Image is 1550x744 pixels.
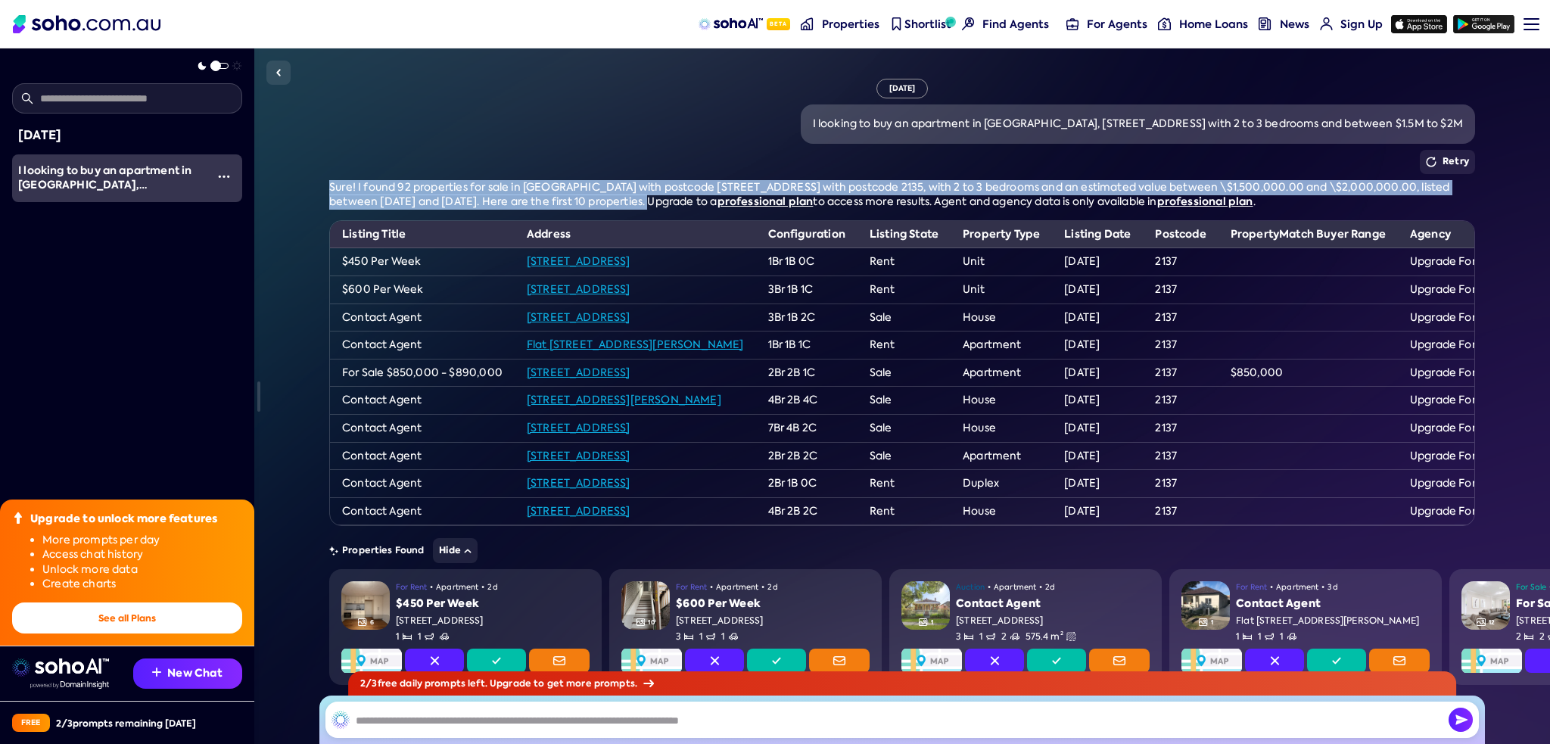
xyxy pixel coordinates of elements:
td: Rent [857,248,951,276]
span: For Agents [1087,17,1147,32]
span: to access more results. Agent and agency data is only available in [813,195,1156,208]
img: Land size [1066,632,1075,641]
td: 2137 [1143,359,1218,387]
img: Property [901,581,950,630]
td: Contact Agent [330,497,515,525]
div: Contact Agent [956,596,1150,612]
img: Bathrooms [706,632,715,641]
td: [DATE] [1052,304,1143,332]
a: [STREET_ADDRESS] [527,449,630,462]
img: Carspots [440,632,449,641]
img: Gallery Icon [1199,618,1208,627]
img: for-agents-nav icon [1158,17,1171,30]
span: • [1321,581,1324,593]
span: 1 [1258,630,1274,643]
span: Properties [822,17,879,32]
span: • [430,581,433,593]
img: Map [901,649,962,673]
td: Rent [857,497,951,525]
a: PropertyGallery Icon1Auction•Apartment•2dContact Agent[STREET_ADDRESS]3Bedrooms1Bathrooms2Carspot... [889,569,1162,685]
img: Gallery Icon [1477,618,1486,627]
a: [STREET_ADDRESS][PERSON_NAME] [527,393,721,406]
button: Retry [1420,150,1475,174]
td: Upgrade For More [1398,304,1518,332]
img: Bathrooms [986,632,995,641]
img: Data provided by Domain Insight [30,681,109,689]
td: Apartment [951,442,1052,470]
td: Sale [857,387,951,415]
img: shortlist-nav icon [890,17,903,30]
span: 3 [676,630,693,643]
img: Map [1181,649,1242,673]
span: • [1039,581,1042,593]
td: Contact Agent [330,442,515,470]
span: 2d [767,581,777,593]
div: [STREET_ADDRESS] [956,615,1150,627]
img: SohoAI logo black [331,711,350,729]
img: Recommendation icon [152,668,161,677]
span: 575.4 m² [1026,630,1063,643]
span: 12 [1489,618,1495,627]
a: I looking to buy an apartment in [GEOGRAPHIC_DATA], [STREET_ADDRESS] with 2 to 3 bedrooms and bet... [12,154,206,202]
td: [DATE] [1052,387,1143,415]
span: 10 [648,618,655,627]
th: Listing State [857,221,951,248]
span: 3 [956,630,973,643]
td: Upgrade For More [1398,470,1518,498]
td: 2137 [1143,497,1218,525]
td: Upgrade For More [1398,387,1518,415]
td: 2137 [1143,248,1218,276]
td: Contact Agent [330,414,515,442]
td: Rent [857,332,951,360]
a: [STREET_ADDRESS] [527,310,630,324]
img: Sidebar toggle icon [269,64,288,82]
img: Bedrooms [403,632,412,641]
td: [DATE] [1052,442,1143,470]
button: Send [1449,708,1473,732]
td: 3Br 1B 2C [756,304,857,332]
td: 4Br 2B 2C [756,497,857,525]
td: 2137 [1143,414,1218,442]
td: Sale [857,359,951,387]
td: [DATE] [1052,359,1143,387]
a: professional plan [717,194,814,209]
div: Contact Agent [1236,596,1430,612]
span: Auction [956,581,985,593]
img: Gallery Icon [636,618,645,627]
td: Duplex [951,470,1052,498]
a: PropertyGallery Icon6For Rent•Apartment•2d$450 Per Week[STREET_ADDRESS]1Bedrooms1BathroomsCarspot... [329,569,602,685]
img: Property [1461,581,1510,630]
td: Rent [857,275,951,304]
th: Configuration [756,221,857,248]
div: [STREET_ADDRESS] [396,615,590,627]
span: 1 [931,618,933,627]
th: Listing Date [1052,221,1143,248]
td: Apartment [951,359,1052,387]
td: Upgrade For More [1398,497,1518,525]
td: [DATE] [1052,248,1143,276]
td: Apartment [951,332,1052,360]
div: Properties Found [329,538,1475,563]
td: Unit [951,248,1052,276]
div: I looking to buy an apartment in concord, 2137 or Strathfield, 2135 with 2 to 3 bedrooms and betw... [18,163,206,193]
a: [STREET_ADDRESS] [527,282,630,296]
img: Carspots [1010,632,1019,641]
span: 1 [979,630,995,643]
img: Bathrooms [425,632,434,641]
img: Property [1181,581,1230,630]
span: 1 [721,630,737,643]
td: $600 Per Week [330,275,515,304]
span: . [1253,195,1256,208]
span: 1 [699,630,715,643]
td: Sale [857,442,951,470]
div: 2 / 3 free daily prompts left. Upgrade to get more prompts. [348,671,1456,696]
span: For Rent [676,581,707,593]
td: 2Br 1B 0C [756,470,857,498]
img: sohoAI logo [699,18,763,30]
span: News [1280,17,1309,32]
span: 2d [487,581,497,593]
span: Apartment [716,581,758,593]
td: [DATE] [1052,497,1143,525]
img: app-store icon [1391,15,1447,33]
td: 2Br 2B 2C [756,442,857,470]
